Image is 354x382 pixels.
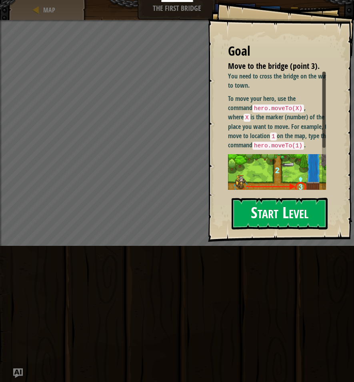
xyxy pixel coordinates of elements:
[252,105,304,113] code: hero.moveTo(X)
[228,72,332,90] p: You need to cross the bridge on the way to town.
[270,133,277,141] code: 1
[43,6,55,14] span: Map
[252,142,304,150] code: hero.moveTo(1)
[41,6,55,14] a: Map
[244,114,250,122] code: X
[13,368,23,378] button: Ask AI
[218,60,324,72] li: Move to the bridge (point 3).
[232,198,328,229] button: Start Level
[228,154,332,217] img: M7l1b
[228,94,332,150] p: To move your hero, use the command , where is the marker (number) of the place you want to move. ...
[228,60,320,71] span: Move to the bridge (point 3).
[228,42,326,60] div: Goal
